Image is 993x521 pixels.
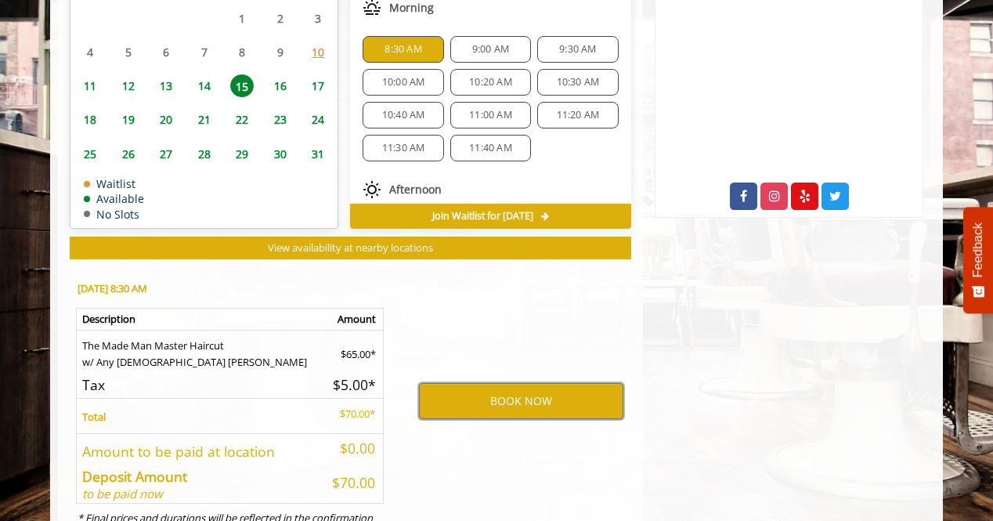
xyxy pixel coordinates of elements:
[230,108,254,131] span: 22
[117,108,140,131] span: 19
[971,223,985,277] span: Feedback
[268,241,433,255] span: View availability at nearby locations
[385,43,421,56] span: 8:30 AM
[432,210,533,223] span: Join Waitlist for [DATE]
[230,143,254,165] span: 29
[299,103,338,136] td: Select day24
[363,180,381,199] img: afternoon slots
[269,143,292,165] span: 30
[419,383,623,419] button: BOOK NOW
[537,102,618,128] div: 11:20 AM
[330,378,376,393] h5: $5.00*
[78,281,147,295] b: [DATE] 8:30 AM
[261,136,298,170] td: Select day30
[84,178,144,190] td: Waitlist
[70,237,631,259] button: View availability at nearby locations
[469,76,512,89] span: 10:20 AM
[450,135,531,161] div: 11:40 AM
[230,74,254,97] span: 15
[154,143,178,165] span: 27
[382,109,425,121] span: 10:40 AM
[469,142,512,154] span: 11:40 AM
[82,486,163,501] i: to be paid now
[299,136,338,170] td: Select day31
[193,74,216,97] span: 14
[154,74,178,97] span: 13
[147,103,185,136] td: Select day20
[450,36,531,63] div: 9:00 AM
[223,103,261,136] td: Select day22
[363,36,443,63] div: 8:30 AM
[147,69,185,103] td: Select day13
[82,444,318,459] h5: Amount to be paid at location
[109,136,146,170] td: Select day26
[117,143,140,165] span: 26
[84,208,144,220] td: No Slots
[389,183,442,196] span: Afternoon
[306,41,330,63] span: 10
[299,69,338,103] td: Select day17
[82,312,135,326] b: Description
[338,312,376,326] b: Amount
[117,74,140,97] span: 12
[382,142,425,154] span: 11:30 AM
[450,102,531,128] div: 11:00 AM
[147,136,185,170] td: Select day27
[537,69,618,96] div: 10:30 AM
[84,193,144,204] td: Available
[109,103,146,136] td: Select day19
[330,406,375,422] p: $70.00*
[557,109,600,121] span: 11:20 AM
[78,74,102,97] span: 11
[963,207,993,313] button: Feedback - Show survey
[325,331,384,371] td: $65.00*
[306,74,330,97] span: 17
[185,103,222,136] td: Select day21
[71,103,109,136] td: Select day18
[363,135,443,161] div: 11:30 AM
[78,143,102,165] span: 25
[71,136,109,170] td: Select day25
[185,69,222,103] td: Select day14
[330,441,375,456] h5: $0.00
[78,108,102,131] span: 18
[82,410,106,424] b: Total
[193,143,216,165] span: 28
[223,69,261,103] td: Select day15
[537,36,618,63] div: 9:30 AM
[71,69,109,103] td: Select day11
[363,102,443,128] div: 10:40 AM
[77,331,325,371] td: The Made Man Master Haircut w/ Any [DEMOGRAPHIC_DATA] [PERSON_NAME]
[82,467,187,486] b: Deposit Amount
[185,136,222,170] td: Select day28
[306,108,330,131] span: 24
[363,69,443,96] div: 10:00 AM
[382,76,425,89] span: 10:00 AM
[472,43,509,56] span: 9:00 AM
[330,476,375,490] h5: $70.00
[223,136,261,170] td: Select day29
[193,108,216,131] span: 21
[469,109,512,121] span: 11:00 AM
[299,35,338,69] td: Select day10
[269,74,292,97] span: 16
[389,2,434,14] span: Morning
[109,69,146,103] td: Select day12
[261,69,298,103] td: Select day16
[82,378,318,393] h5: Tax
[154,108,178,131] span: 20
[450,69,531,96] div: 10:20 AM
[557,76,600,89] span: 10:30 AM
[261,103,298,136] td: Select day23
[559,43,596,56] span: 9:30 AM
[306,143,330,165] span: 31
[269,108,292,131] span: 23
